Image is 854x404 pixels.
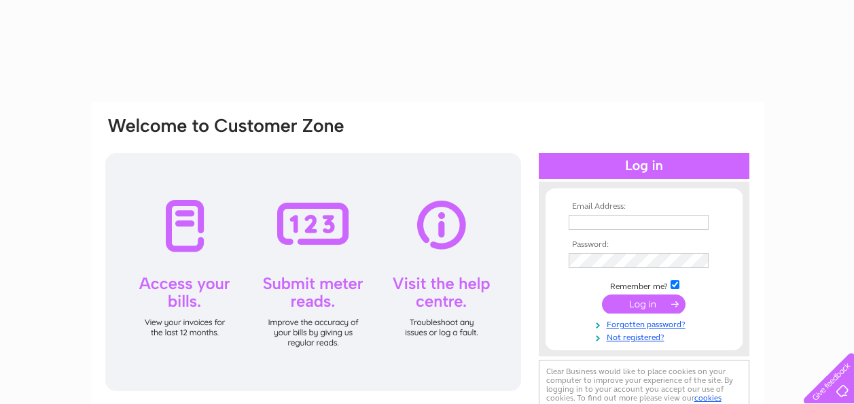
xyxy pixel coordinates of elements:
[565,240,723,250] th: Password:
[569,317,723,330] a: Forgotten password?
[569,330,723,343] a: Not registered?
[565,278,723,292] td: Remember me?
[602,294,686,314] input: Submit
[565,202,723,212] th: Email Address:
